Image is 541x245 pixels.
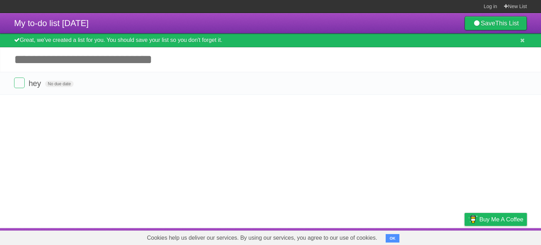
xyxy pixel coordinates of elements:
label: Done [14,78,25,88]
a: About [371,230,386,243]
a: Terms [431,230,447,243]
a: Privacy [455,230,474,243]
span: Buy me a coffee [479,213,523,226]
b: This List [495,20,519,27]
span: My to-do list [DATE] [14,18,89,28]
span: hey [29,79,43,88]
img: Buy me a coffee [468,213,478,225]
span: Cookies help us deliver our services. By using our services, you agree to our use of cookies. [140,231,384,245]
span: No due date [45,81,74,87]
a: Buy me a coffee [465,213,527,226]
button: OK [386,234,399,243]
a: SaveThis List [465,16,527,30]
a: Developers [394,230,423,243]
a: Suggest a feature [483,230,527,243]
